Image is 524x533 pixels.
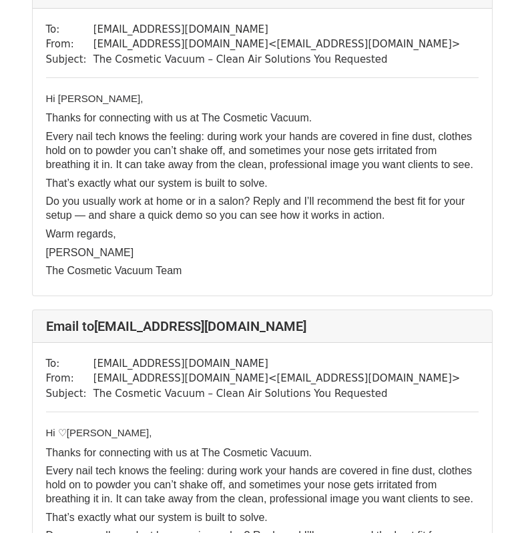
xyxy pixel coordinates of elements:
[93,386,461,402] td: The Cosmetic Vacuum – Clean Air Solutions You Requested
[46,247,134,258] font: [PERSON_NAME]
[46,112,312,123] font: Thanks for connecting with us at The Cosmetic Vacuum.
[46,512,268,523] font: That’s exactly what our system is built to solve.
[46,356,93,372] td: To:
[93,37,461,52] td: [EMAIL_ADDRESS][DOMAIN_NAME] < [EMAIL_ADDRESS][DOMAIN_NAME] >
[46,265,182,276] font: The Cosmetic Vacuum Team
[457,469,524,533] iframe: Chat Widget
[93,22,461,37] td: [EMAIL_ADDRESS][DOMAIN_NAME]
[46,37,93,52] td: From:
[46,318,479,334] h4: Email to [EMAIL_ADDRESS][DOMAIN_NAME]
[46,52,93,67] td: Subject:
[93,52,461,67] td: The Cosmetic Vacuum – Clean Air Solutions You Requested
[93,356,461,372] td: [EMAIL_ADDRESS][DOMAIN_NAME]
[457,469,524,533] div: 聊天小组件
[46,465,473,504] font: Every nail tech knows the feeling: during work your hands are covered in fine dust, clothes hold ...
[46,371,93,386] td: From:
[46,22,93,37] td: To:
[46,447,312,458] font: Thanks for connecting with us at The Cosmetic Vacuum.
[46,386,93,402] td: Subject:
[46,177,268,189] font: That’s exactly what our system is built to solve.
[46,195,465,221] font: Do you usually work at home or in a salon? Reply and I’ll recommend the best fit for your setup —...
[46,228,116,239] font: Warm regards,
[46,93,144,104] font: Hi [PERSON_NAME],
[93,371,461,386] td: [EMAIL_ADDRESS][DOMAIN_NAME] < [EMAIL_ADDRESS][DOMAIN_NAME] >
[46,131,473,170] font: Every nail tech knows the feeling: during work your hands are covered in fine dust, clothes hold ...
[46,427,152,438] font: Hi ♡[PERSON_NAME],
